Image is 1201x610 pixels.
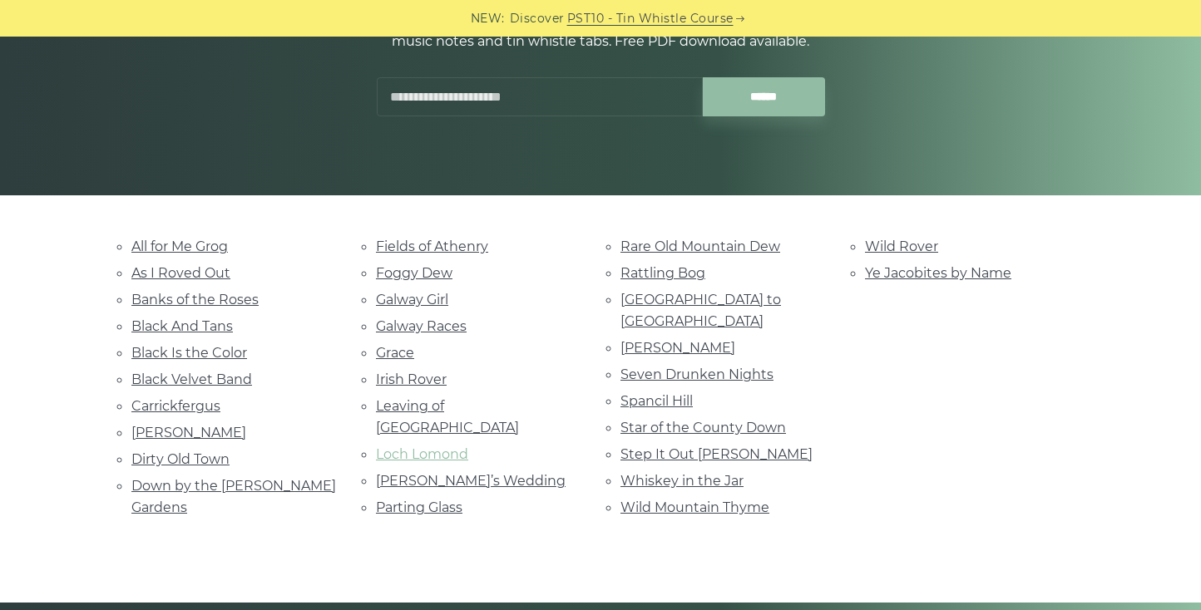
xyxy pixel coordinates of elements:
a: Rare Old Mountain Dew [620,239,780,254]
a: Irish Rover [376,371,447,387]
a: Loch Lomond [376,446,468,462]
a: Dirty Old Town [131,451,230,467]
a: Leaving of [GEOGRAPHIC_DATA] [376,398,519,435]
span: NEW: [471,9,505,28]
a: Carrickfergus [131,398,220,414]
a: [PERSON_NAME]’s Wedding [376,473,566,489]
a: [PERSON_NAME] [620,340,735,356]
a: Ye Jacobites by Name [865,265,1011,281]
a: As I Roved Out [131,265,230,281]
a: [GEOGRAPHIC_DATA] to [GEOGRAPHIC_DATA] [620,292,781,329]
a: Wild Rover [865,239,938,254]
a: Wild Mountain Thyme [620,499,769,515]
a: All for Me Grog [131,239,228,254]
span: Discover [510,9,565,28]
a: Galway Races [376,318,467,334]
a: Spancil Hill [620,393,693,409]
a: Parting Glass [376,499,462,515]
a: Down by the [PERSON_NAME] Gardens [131,478,336,515]
a: Black Is the Color [131,345,247,361]
a: Fields of Athenry [376,239,488,254]
a: Black Velvet Band [131,371,252,387]
a: Step It Out [PERSON_NAME] [620,446,813,462]
a: Banks of the Roses [131,292,259,307]
a: Seven Drunken Nights [620,366,773,382]
a: Black And Tans [131,318,233,334]
a: Galway Girl [376,292,448,307]
a: Rattling Bog [620,265,705,281]
a: Foggy Dew [376,265,452,281]
a: PST10 - Tin Whistle Course [567,9,734,28]
a: Whiskey in the Jar [620,473,744,489]
a: Star of the County Down [620,420,786,435]
a: Grace [376,345,414,361]
a: [PERSON_NAME] [131,425,246,440]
